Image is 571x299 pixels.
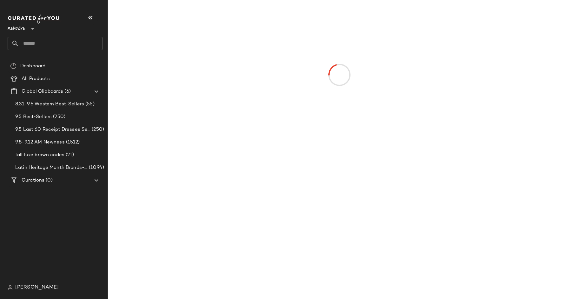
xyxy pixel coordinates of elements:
[65,139,80,146] span: (1512)
[8,15,62,23] img: cfy_white_logo.C9jOOHJF.svg
[88,164,104,171] span: (1094)
[15,113,52,121] span: 9.5 Best-Sellers
[22,88,63,95] span: Global Clipboards
[22,75,50,83] span: All Products
[64,151,74,159] span: (21)
[15,164,88,171] span: Latin Heritage Month Brands- DO NOT DELETE
[84,101,95,108] span: (55)
[15,126,90,133] span: 9.5 Last 60 Receipt Dresses Selling
[15,101,84,108] span: 8.31-9.6 Western Best-Sellers
[63,88,70,95] span: (6)
[15,139,65,146] span: 9.8-9.12 AM Newness
[10,63,16,69] img: svg%3e
[8,285,13,290] img: svg%3e
[15,151,64,159] span: fall luxe brown codes
[52,113,65,121] span: (250)
[90,126,104,133] span: (250)
[15,284,59,291] span: [PERSON_NAME]
[44,177,52,184] span: (0)
[8,22,25,33] span: Revolve
[22,177,44,184] span: Curations
[20,63,45,70] span: Dashboard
